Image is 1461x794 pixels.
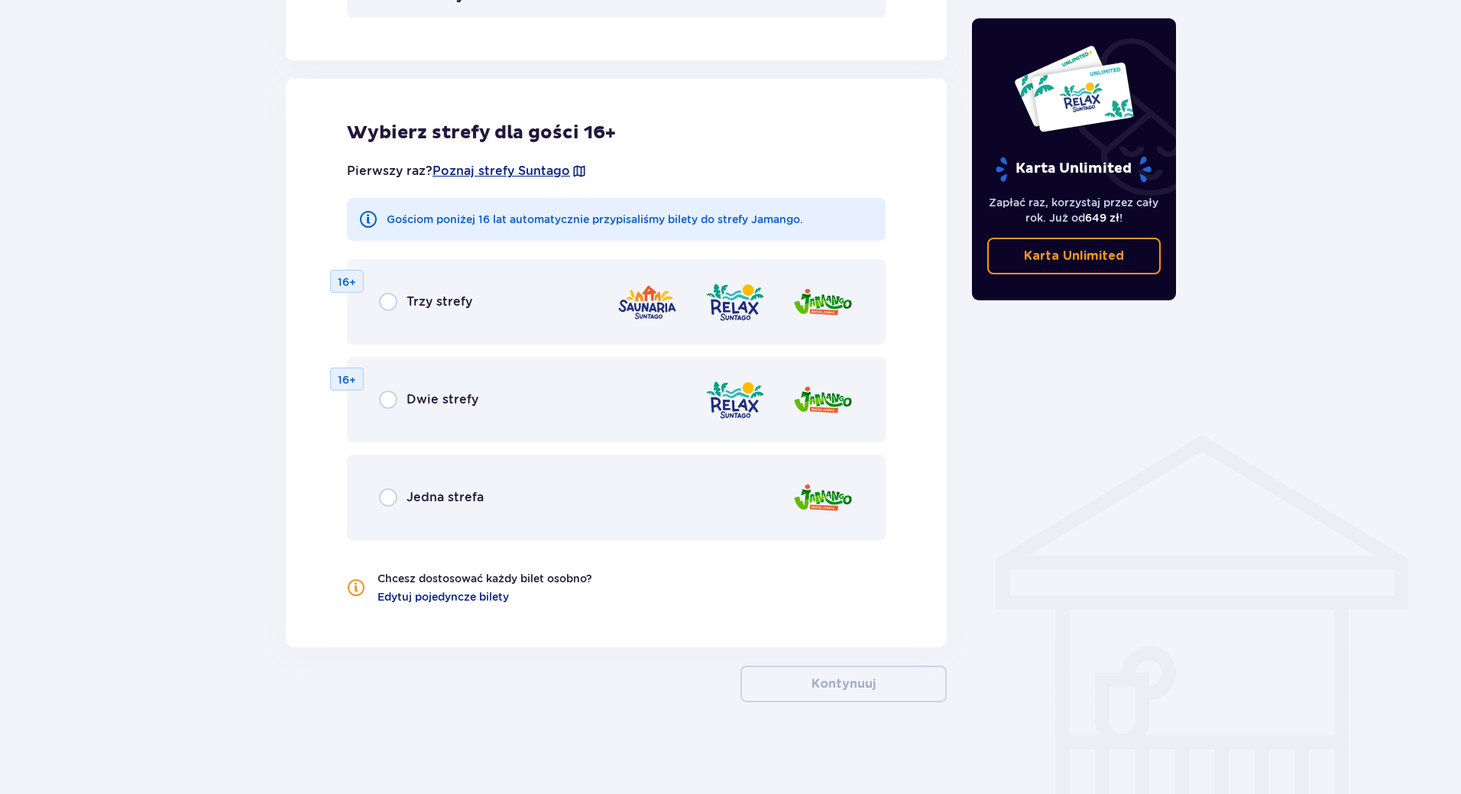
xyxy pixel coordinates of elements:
[792,476,854,520] img: Jamango
[338,274,356,290] p: 16+
[1013,44,1135,133] img: Dwie karty całoroczne do Suntago z napisem 'UNLIMITED RELAX', na białym tle z tropikalnymi liśćmi...
[705,378,766,422] img: Relax
[407,489,484,506] span: Jedna strefa
[987,238,1161,274] a: Karta Unlimited
[338,372,356,387] p: 16+
[792,378,854,422] img: Jamango
[377,571,592,586] p: Chcesz dostosować każdy bilet osobno?
[1085,212,1119,224] span: 649 zł
[705,280,766,324] img: Relax
[377,589,509,604] a: Edytuj pojedyncze bilety
[347,163,587,180] p: Pierwszy raz?
[387,212,803,227] p: Gościom poniżej 16 lat automatycznie przypisaliśmy bilety do strefy Jamango.
[987,195,1161,225] p: Zapłać raz, korzystaj przez cały rok. Już od !
[617,280,678,324] img: Saunaria
[740,666,947,702] button: Kontynuuj
[994,156,1153,183] p: Karta Unlimited
[407,391,478,408] span: Dwie strefy
[811,676,876,692] p: Kontynuuj
[432,163,570,180] a: Poznaj strefy Suntago
[792,280,854,324] img: Jamango
[347,122,886,144] h2: Wybierz strefy dla gości 16+
[407,293,472,310] span: Trzy strefy
[1024,248,1124,264] p: Karta Unlimited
